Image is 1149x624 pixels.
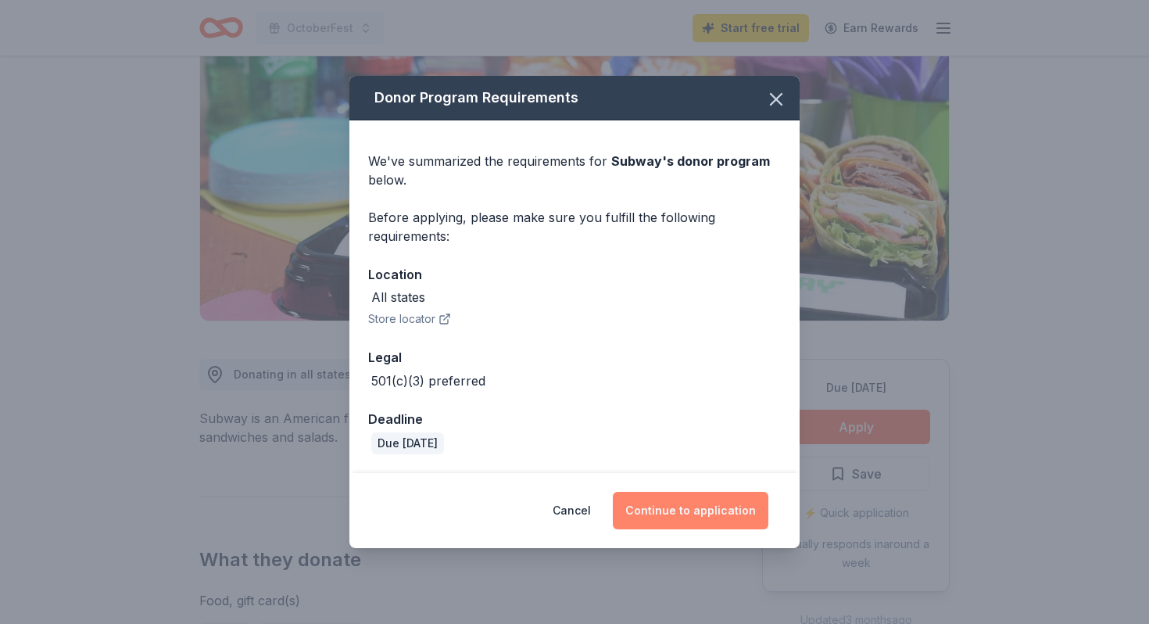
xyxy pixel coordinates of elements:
[553,492,591,529] button: Cancel
[368,264,781,285] div: Location
[613,492,768,529] button: Continue to application
[371,371,485,390] div: 501(c)(3) preferred
[368,347,781,368] div: Legal
[368,310,451,328] button: Store locator
[368,409,781,429] div: Deadline
[368,208,781,246] div: Before applying, please make sure you fulfill the following requirements:
[349,76,800,120] div: Donor Program Requirements
[368,152,781,189] div: We've summarized the requirements for below.
[371,432,444,454] div: Due [DATE]
[371,288,425,307] div: All states
[611,153,770,169] span: Subway 's donor program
